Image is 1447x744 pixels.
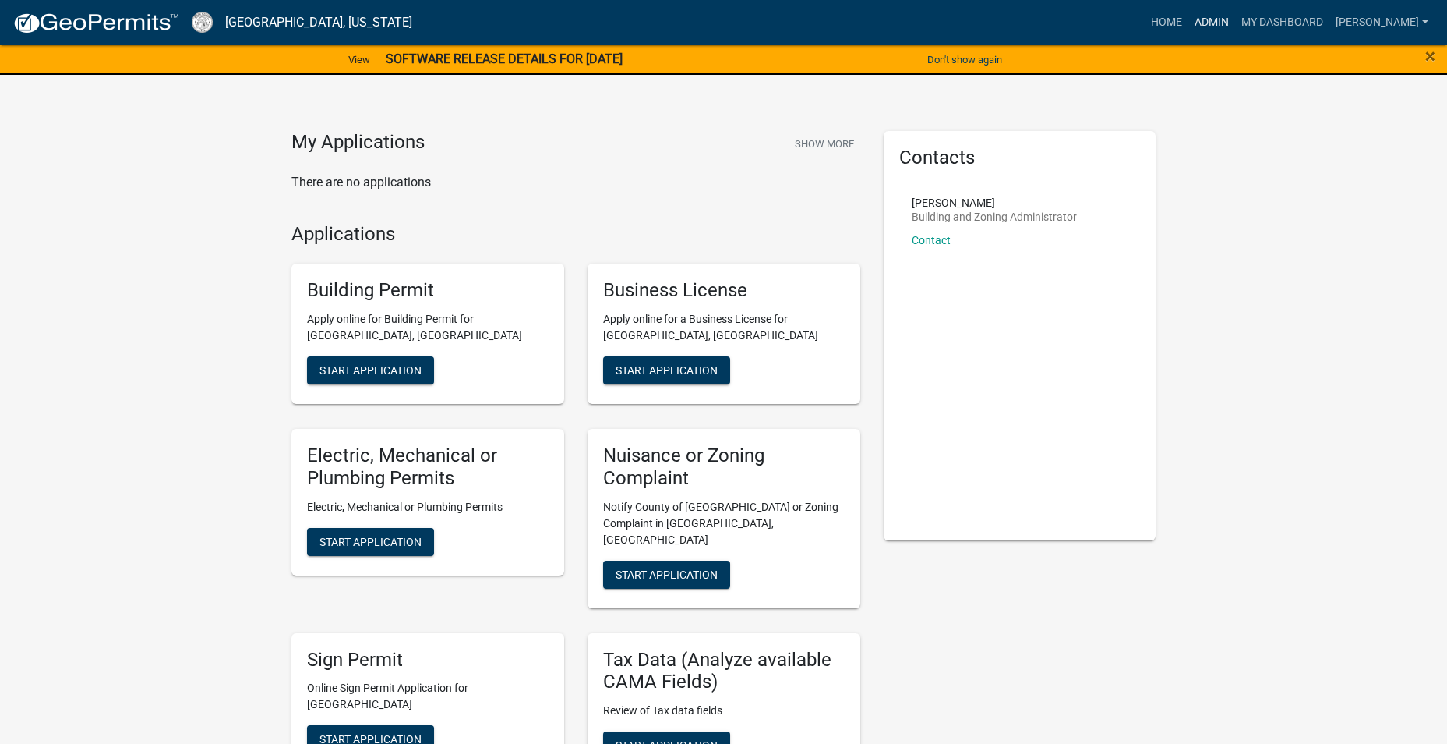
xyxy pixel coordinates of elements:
[307,680,549,713] p: Online Sign Permit Application for [GEOGRAPHIC_DATA]
[603,356,730,384] button: Start Application
[603,703,845,719] p: Review of Tax data fields
[921,47,1008,73] button: Don't show again
[192,12,213,33] img: Cook County, Georgia
[319,364,422,377] span: Start Application
[1329,8,1435,37] a: [PERSON_NAME]
[342,47,376,73] a: View
[789,131,860,157] button: Show More
[603,649,845,694] h5: Tax Data (Analyze available CAMA Fields)
[307,311,549,344] p: Apply online for Building Permit for [GEOGRAPHIC_DATA], [GEOGRAPHIC_DATA]
[319,535,422,547] span: Start Application
[616,568,718,580] span: Start Application
[307,649,549,671] h5: Sign Permit
[307,356,434,384] button: Start Application
[225,9,412,36] a: [GEOGRAPHIC_DATA], [US_STATE]
[603,445,845,490] h5: Nuisance or Zoning Complaint
[386,51,623,66] strong: SOFTWARE RELEASE DETAILS FOR [DATE]
[291,131,425,154] h4: My Applications
[1145,8,1188,37] a: Home
[291,173,860,192] p: There are no applications
[1235,8,1329,37] a: My Dashboard
[1188,8,1235,37] a: Admin
[603,561,730,589] button: Start Application
[307,279,549,302] h5: Building Permit
[616,364,718,377] span: Start Application
[603,311,845,344] p: Apply online for a Business License for [GEOGRAPHIC_DATA], [GEOGRAPHIC_DATA]
[603,499,845,548] p: Notify County of [GEOGRAPHIC_DATA] or Zoning Complaint in [GEOGRAPHIC_DATA], [GEOGRAPHIC_DATA]
[912,211,1077,222] p: Building and Zoning Administrator
[912,197,1077,208] p: [PERSON_NAME]
[291,223,860,246] h4: Applications
[1425,45,1435,67] span: ×
[912,234,951,246] a: Contact
[1425,47,1435,66] button: Close
[307,528,434,556] button: Start Application
[307,499,549,515] p: Electric, Mechanical or Plumbing Permits
[899,147,1141,169] h5: Contacts
[307,445,549,490] h5: Electric, Mechanical or Plumbing Permits
[603,279,845,302] h5: Business License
